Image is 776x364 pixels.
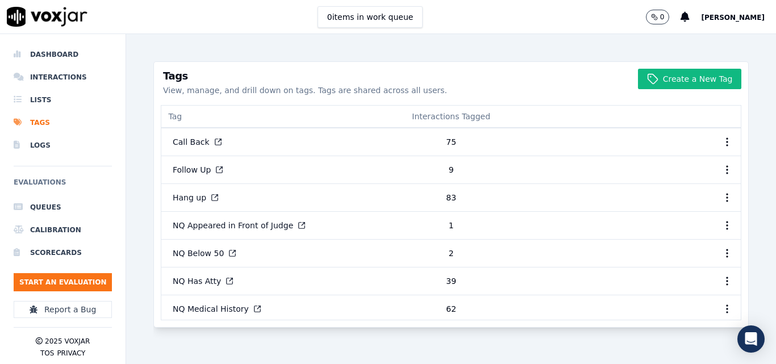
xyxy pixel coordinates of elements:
[164,132,231,152] button: Call Back
[7,7,87,27] img: voxjar logo
[737,325,765,353] div: Open Intercom Messenger
[40,349,54,358] button: TOS
[163,71,739,81] h3: Tags
[164,215,315,236] button: NQ Appeared in Front of Judge
[646,10,670,24] button: 0
[57,349,85,358] button: Privacy
[354,183,548,211] td: 83
[14,43,112,66] a: Dashboard
[164,160,233,180] button: Follow Up
[163,85,739,96] p: View, manage, and drill down on tags. Tags are shared across all users.
[164,271,243,291] button: NQ Has Atty
[354,295,548,323] td: 62
[14,175,112,196] h6: Evaluations
[14,89,112,111] a: Lists
[354,239,548,267] td: 2
[14,134,112,157] a: Logs
[161,105,354,128] div: Tag
[14,273,112,291] button: Start an Evaluation
[701,14,765,22] span: [PERSON_NAME]
[14,111,112,134] a: Tags
[638,69,742,89] button: Create a New Tag
[14,196,112,219] a: Queues
[354,128,548,156] td: 75
[354,267,548,295] td: 39
[354,211,548,239] td: 1
[14,66,112,89] a: Interactions
[14,301,112,318] button: Report a Bug
[318,6,423,28] button: 0items in work queue
[14,241,112,264] a: Scorecards
[646,10,681,24] button: 0
[701,10,776,24] button: [PERSON_NAME]
[354,156,548,183] td: 9
[14,219,112,241] a: Calibration
[660,12,665,22] p: 0
[164,187,228,208] button: Hang up
[164,299,270,319] button: NQ Medical History
[164,243,245,263] button: NQ Below 50
[45,337,90,346] p: 2025 Voxjar
[354,105,548,128] div: Interactions Tagged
